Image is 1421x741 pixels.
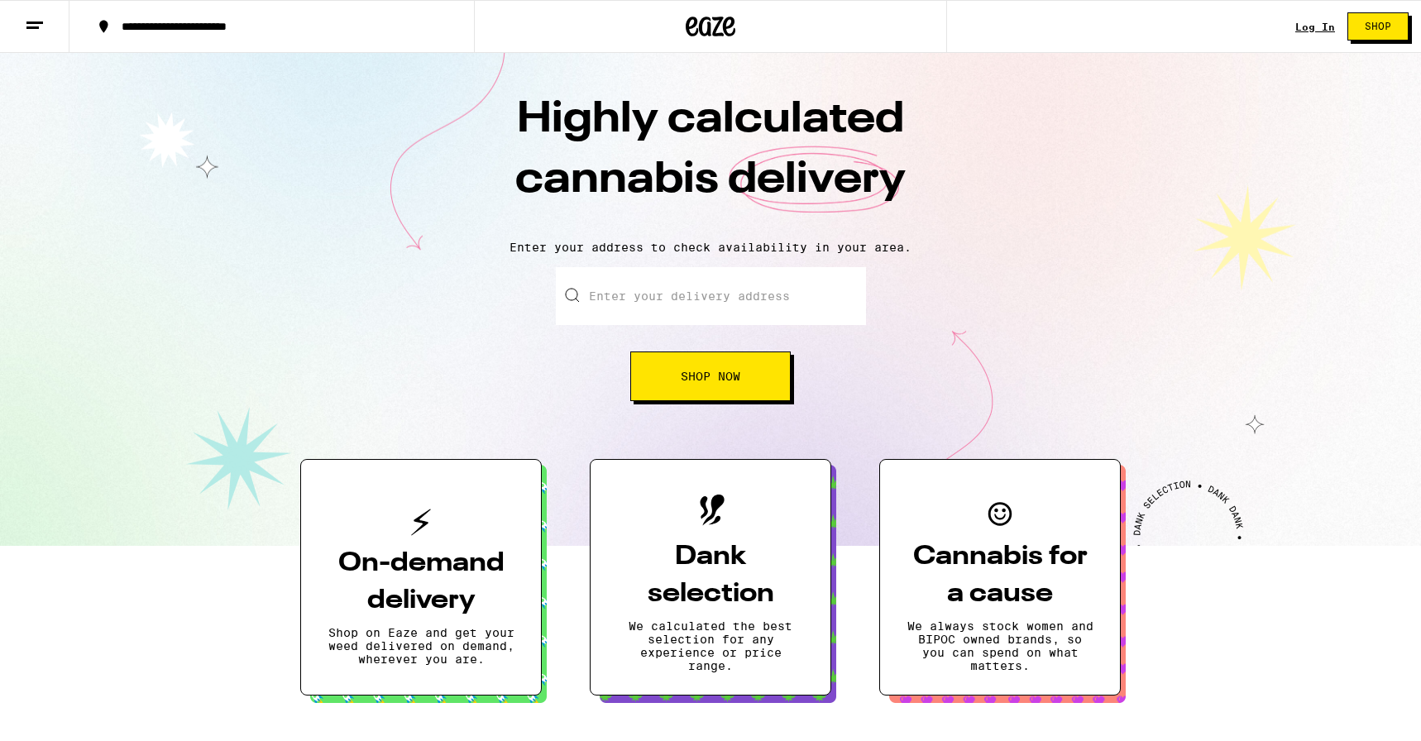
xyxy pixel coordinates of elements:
[17,241,1404,254] p: Enter your address to check availability in your area.
[907,538,1093,613] h3: Cannabis for a cause
[617,619,804,672] p: We calculated the best selection for any experience or price range.
[300,459,542,696] button: On-demand deliveryShop on Eaze and get your weed delivered on demand, wherever you are.
[630,351,791,401] button: Shop Now
[1365,22,1391,31] span: Shop
[328,545,514,619] h3: On-demand delivery
[421,90,1000,227] h1: Highly calculated cannabis delivery
[681,370,740,382] span: Shop Now
[328,626,514,666] p: Shop on Eaze and get your weed delivered on demand, wherever you are.
[590,459,831,696] button: Dank selectionWe calculated the best selection for any experience or price range.
[1347,12,1409,41] button: Shop
[907,619,1093,672] p: We always stock women and BIPOC owned brands, so you can spend on what matters.
[1335,12,1421,41] a: Shop
[617,538,804,613] h3: Dank selection
[556,267,866,325] input: Enter your delivery address
[879,459,1121,696] button: Cannabis for a causeWe always stock women and BIPOC owned brands, so you can spend on what matters.
[1295,22,1335,32] a: Log In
